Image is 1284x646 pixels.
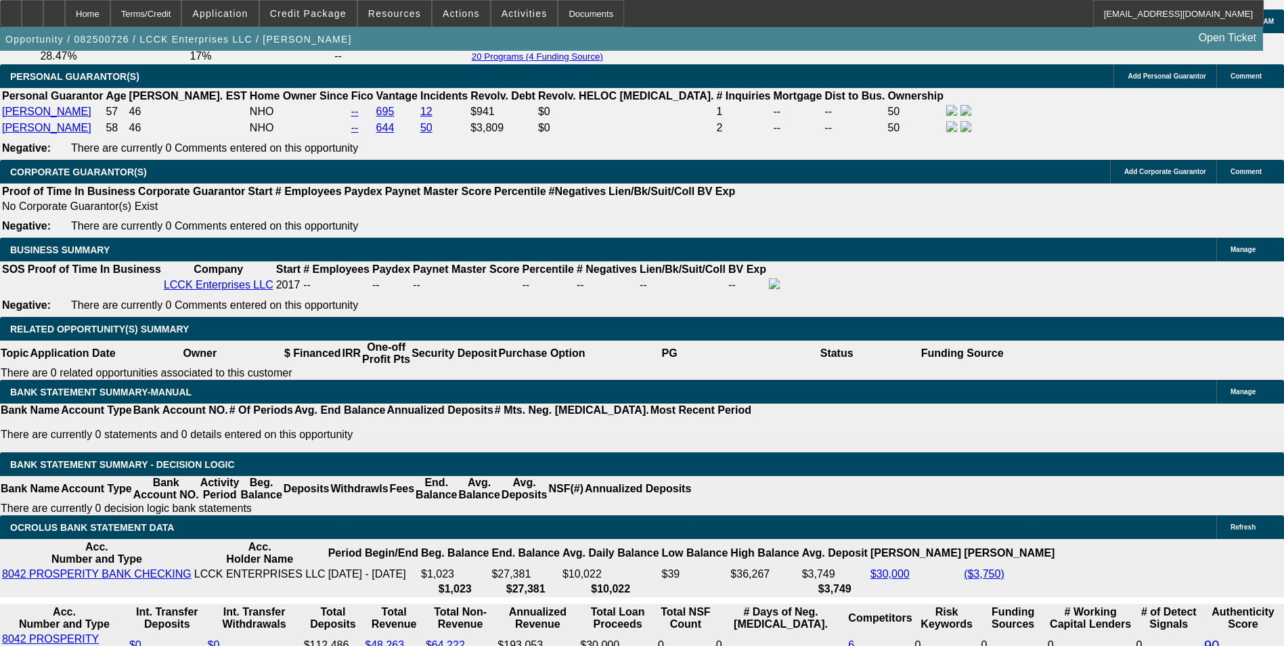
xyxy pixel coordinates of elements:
th: $1,023 [420,582,489,596]
b: Vantage [376,90,418,102]
td: 50 [887,121,944,135]
th: Low Balance [661,540,729,566]
th: # Days of Neg. [MEDICAL_DATA]. [715,605,847,631]
a: $30,000 [870,568,910,580]
button: Activities [491,1,558,26]
td: 46 [129,121,248,135]
button: Actions [433,1,490,26]
b: Home Owner Since [250,90,349,102]
th: One-off Profit Pts [361,341,411,366]
img: facebook-icon.png [769,278,780,289]
span: Comment [1231,72,1262,80]
th: Total Non-Revenue [425,605,495,631]
div: -- [413,279,519,291]
td: 50 [887,104,944,119]
b: # Inquiries [716,90,770,102]
th: Deposits [283,476,330,502]
td: -- [824,104,886,119]
th: Acc. Holder Name [194,540,326,566]
img: facebook-icon.png [946,105,957,116]
th: Risk Keywords [914,605,979,631]
td: No Corporate Guarantor(s) Exist [1,200,741,213]
th: Security Deposit [411,341,497,366]
th: # Of Periods [229,404,294,417]
span: There are currently 0 Comments entered on this opportunity [71,299,358,311]
span: Manage [1231,246,1256,253]
td: -- [773,104,823,119]
b: Personal Guarantor [2,90,103,102]
a: -- [351,122,359,133]
span: Add Corporate Guarantor [1124,168,1206,175]
button: Application [182,1,258,26]
th: Authenticity Score [1203,605,1283,631]
th: Int. Transfer Deposits [129,605,206,631]
th: # Working Capital Lenders [1047,605,1134,631]
th: Total Revenue [364,605,424,631]
b: Paydex [345,186,382,197]
b: # Employees [275,186,342,197]
span: Add Personal Guarantor [1128,72,1206,80]
td: $0 [537,104,715,119]
a: 644 [376,122,395,133]
b: Lien/Bk/Suit/Coll [608,186,694,197]
b: Lien/Bk/Suit/Coll [640,263,726,275]
a: LCCK Enterprises LLC [164,279,273,290]
td: $941 [470,104,536,119]
span: Comment [1231,168,1262,175]
td: 57 [105,104,127,119]
b: [PERSON_NAME]. EST [129,90,247,102]
b: Incidents [420,90,468,102]
th: # of Detect Signals [1136,605,1202,631]
th: Funding Sources [981,605,1046,631]
a: [PERSON_NAME] [2,122,91,133]
th: Avg. End Balance [294,404,386,417]
td: 17% [189,49,332,63]
b: Revolv. HELOC [MEDICAL_DATA]. [538,90,714,102]
th: $27,381 [491,582,560,596]
span: OCROLUS BANK STATEMENT DATA [10,522,174,533]
th: End. Balance [415,476,458,502]
span: BUSINESS SUMMARY [10,244,110,255]
button: Resources [358,1,431,26]
th: Total Deposits [303,605,363,631]
a: 50 [420,122,433,133]
b: Negative: [2,299,51,311]
b: Ownership [887,90,944,102]
td: -- [728,278,767,293]
td: LCCK ENTERPRISES LLC [194,567,326,581]
button: Credit Package [260,1,357,26]
th: Acc. Number and Type [1,540,192,566]
span: RELATED OPPORTUNITY(S) SUMMARY [10,324,189,335]
b: # Employees [303,263,370,275]
th: # Mts. Neg. [MEDICAL_DATA]. [494,404,650,417]
b: Percentile [494,186,546,197]
b: Mortgage [774,90,822,102]
th: Purchase Option [497,341,585,366]
span: Actions [443,8,480,19]
td: -- [334,49,466,63]
th: Int. Transfer Withdrawals [207,605,302,631]
a: -- [351,106,359,117]
th: $ Financed [284,341,342,366]
td: $10,022 [562,567,660,581]
a: 8042 PROSPERITY BANK CHECKING [2,568,192,580]
th: High Balance [730,540,799,566]
td: 2017 [275,278,301,293]
div: -- [522,279,573,291]
td: $39 [661,567,729,581]
img: linkedin-icon.png [960,105,971,116]
span: Resources [368,8,421,19]
span: Activities [502,8,548,19]
span: Application [192,8,248,19]
div: -- [577,279,637,291]
b: Corporate Guarantor [138,186,245,197]
b: Dist to Bus. [825,90,885,102]
td: -- [773,121,823,135]
th: PG [585,341,753,366]
span: Opportunity / 082500726 / LCCK Enterprises LLC / [PERSON_NAME] [5,34,352,45]
b: Age [106,90,126,102]
th: Beg. Balance [240,476,282,502]
th: Total Loan Proceeds [579,605,656,631]
th: Proof of Time In Business [1,185,136,198]
a: ($3,750) [964,568,1004,580]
